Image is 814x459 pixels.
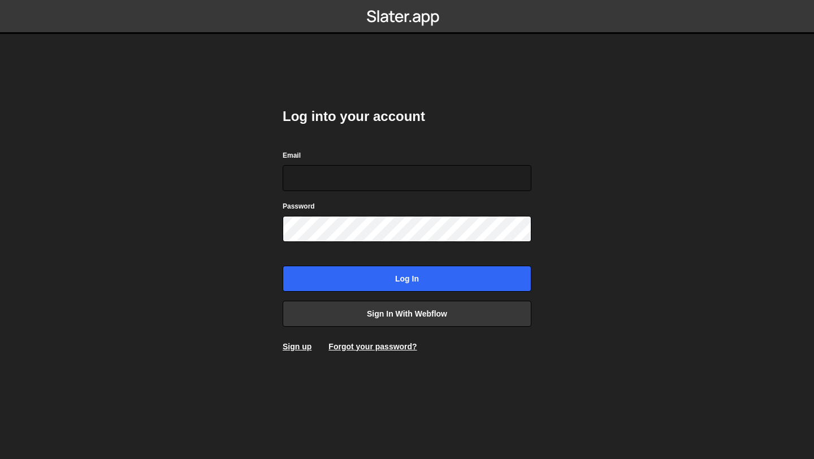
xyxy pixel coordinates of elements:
label: Email [283,150,301,161]
a: Sign in with Webflow [283,301,531,327]
a: Forgot your password? [328,342,417,351]
a: Sign up [283,342,311,351]
label: Password [283,201,315,212]
h2: Log into your account [283,107,531,125]
input: Log in [283,266,531,292]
